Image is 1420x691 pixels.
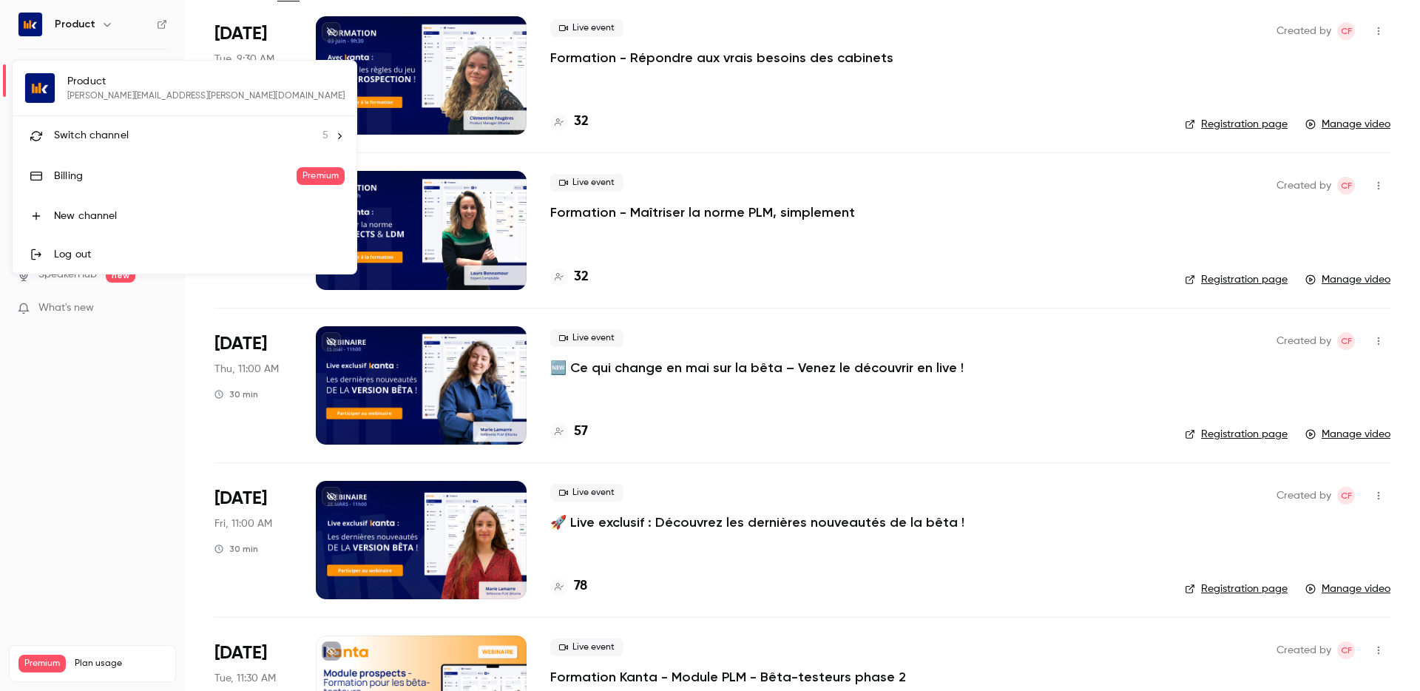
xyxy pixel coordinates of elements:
div: New channel [54,209,345,223]
span: 5 [322,128,328,144]
span: Switch channel [54,128,129,144]
div: Log out [54,247,345,262]
div: Billing [54,169,297,183]
span: Premium [297,167,345,185]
